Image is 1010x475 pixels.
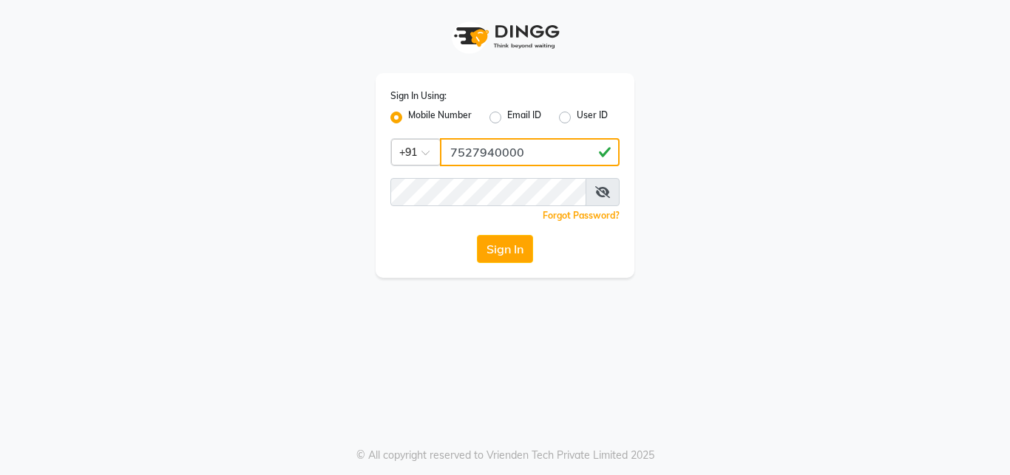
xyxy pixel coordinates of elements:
[507,109,541,126] label: Email ID
[408,109,472,126] label: Mobile Number
[577,109,608,126] label: User ID
[440,138,620,166] input: Username
[477,235,533,263] button: Sign In
[390,89,447,103] label: Sign In Using:
[446,15,564,58] img: logo1.svg
[390,178,586,206] input: Username
[543,210,620,221] a: Forgot Password?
